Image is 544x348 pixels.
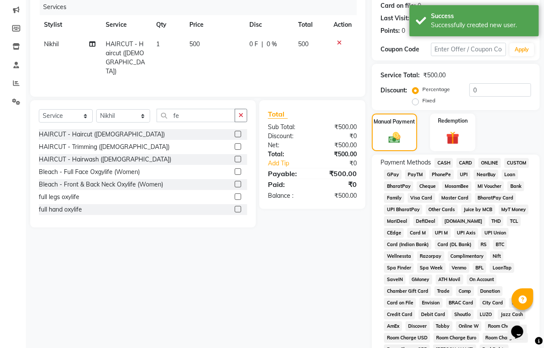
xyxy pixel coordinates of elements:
[380,71,420,80] div: Service Total:
[467,275,497,285] span: On Account
[417,263,446,273] span: Spa Week
[489,216,504,226] span: THD
[261,132,312,141] div: Discount:
[384,240,431,250] span: Card (Indian Bank)
[384,205,422,215] span: UPI BharatPay
[419,298,443,308] span: Envision
[385,131,404,145] img: _cash.svg
[261,179,312,190] div: Paid:
[312,179,363,190] div: ₹0
[473,263,487,273] span: BFL
[429,170,454,180] span: PhonePe
[483,333,528,343] span: Room Charge EGP
[298,40,308,48] span: 500
[151,15,185,35] th: Qty
[431,43,506,56] input: Enter Offer / Coupon Code
[39,15,101,35] th: Stylist
[261,40,263,49] span: |
[384,310,415,320] span: Credit Card
[406,321,430,331] span: Discover
[39,168,140,177] div: Bleach - Full Face Oxgylife (Women)
[481,228,509,238] span: UPI Union
[312,168,363,179] div: ₹500.00
[261,159,321,168] a: Add Tip
[442,181,472,191] span: MosamBee
[380,45,431,54] div: Coupon Code
[438,117,468,125] label: Redemption
[490,263,514,273] span: LoanTap
[249,40,258,49] span: 0 F
[442,216,485,226] span: [DOMAIN_NAME]
[434,333,479,343] span: Room Charge Euro
[456,286,474,296] span: Comp
[431,21,532,30] div: Successfully created new user.
[432,228,451,238] span: UPI M
[442,130,463,146] img: _gift.svg
[480,298,506,308] span: City Card
[446,298,476,308] span: BRAC Card
[384,228,404,238] span: CEdge
[380,86,407,95] div: Discount:
[267,40,277,49] span: 0 %
[474,170,498,180] span: NearBuy
[106,40,145,75] span: HAIRCUT - Haircut ([DEMOGRAPHIC_DATA])
[418,1,421,10] div: 0
[498,310,525,320] span: Jazz Cash
[380,14,409,23] div: Last Visit:
[380,158,431,167] span: Payment Methods
[426,205,458,215] span: Other Cards
[504,158,529,168] span: CUSTOM
[157,109,235,122] input: Search or Scan
[293,15,328,35] th: Total
[436,275,463,285] span: ATH Movil
[39,142,170,152] div: HAIRCUT - Trimming ([DEMOGRAPHIC_DATA])
[423,71,446,80] div: ₹500.00
[312,141,363,150] div: ₹500.00
[321,159,363,168] div: ₹0
[39,205,82,214] div: full hand oxylife
[485,321,520,331] span: Room Charge
[380,26,400,35] div: Points:
[244,15,293,35] th: Disc
[268,110,288,119] span: Total
[312,123,363,132] div: ₹500.00
[384,251,414,261] span: Wellnessta
[189,40,200,48] span: 500
[422,85,450,93] label: Percentage
[490,251,504,261] span: Nift
[493,240,507,250] span: BTC
[402,26,405,35] div: 0
[439,193,472,203] span: Master Card
[422,97,435,104] label: Fixed
[405,170,426,180] span: PayTM
[384,298,416,308] span: Card on File
[478,240,490,250] span: RS
[374,118,415,126] label: Manual Payment
[478,158,501,168] span: ONLINE
[457,170,471,180] span: UPI
[39,193,79,202] div: full legs oxylife
[261,191,312,200] div: Balance :
[328,15,357,35] th: Action
[384,193,404,203] span: Family
[408,193,435,203] span: Visa Card
[454,228,478,238] span: UPI Axis
[435,240,475,250] span: Card (DL Bank)
[384,275,406,285] span: SaveIN
[431,12,532,21] div: Success
[507,181,524,191] span: Bank
[413,216,438,226] span: DefiDeal
[184,15,244,35] th: Price
[448,251,487,261] span: Complimentary
[384,263,414,273] span: Spa Finder
[418,310,448,320] span: Debit Card
[452,310,474,320] span: Shoutlo
[261,123,312,132] div: Sub Total:
[39,155,171,164] div: HAIRCUT - Hairwash ([DEMOGRAPHIC_DATA])
[261,168,312,179] div: Payable:
[449,263,469,273] span: Venmo
[44,40,59,48] span: Nikhil
[384,286,431,296] span: Chamber Gift Card
[380,1,416,10] div: Card on file:
[261,150,312,159] div: Total:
